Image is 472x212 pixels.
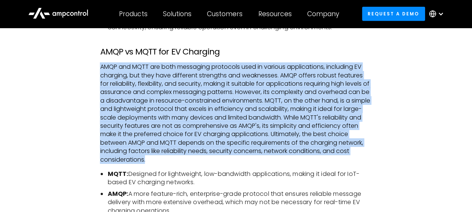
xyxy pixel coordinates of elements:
[163,10,192,18] div: Solutions
[100,47,372,57] h3: AMQP vs MQTT for EV Charging
[107,170,372,187] li: Designed for lightweight, low-bandwidth applications, making it ideal for IoT-based EV charging n...
[258,10,291,18] div: Resources
[119,10,148,18] div: Products
[107,170,128,178] strong: MQTT:
[362,7,425,21] a: Request a demo
[307,10,339,18] div: Company
[107,189,128,198] strong: AMQP:
[207,10,243,18] div: Customers
[100,63,372,164] p: AMQP and MQTT are both messaging protocols used in various applications, including EV charging, b...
